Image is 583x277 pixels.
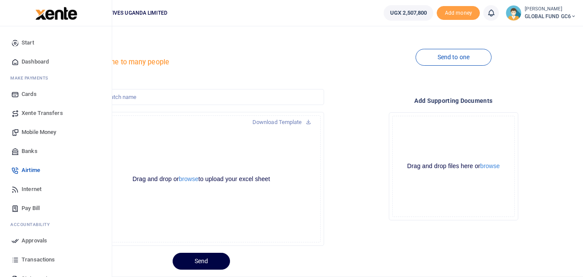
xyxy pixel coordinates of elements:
[7,71,105,85] li: M
[506,5,521,21] img: profile-user
[525,6,576,13] small: [PERSON_NAME]
[22,57,49,66] span: Dashboard
[7,85,105,104] a: Cards
[437,6,480,20] span: Add money
[7,104,105,123] a: Xente Transfers
[506,5,576,21] a: profile-user [PERSON_NAME] GLOBAL FUND GC6
[437,6,480,20] li: Toup your wallet
[22,128,56,137] span: Mobile Money
[389,112,518,220] div: File Uploader
[17,221,50,228] span: countability
[7,161,105,180] a: Airtime
[22,255,55,264] span: Transactions
[173,253,230,270] button: Send
[35,10,77,16] a: logo-small logo-large logo-large
[7,142,105,161] a: Banks
[22,185,41,194] span: Internet
[22,166,40,175] span: Airtime
[79,89,324,105] input: Create a batch name
[393,162,514,170] div: Drag and drop files here or
[7,52,105,71] a: Dashboard
[22,90,37,99] span: Cards
[380,5,437,21] li: Wallet ballance
[384,5,433,21] a: UGX 2,507,800
[7,123,105,142] a: Mobile Money
[15,75,48,81] span: ake Payments
[79,112,324,246] div: File Uploader
[7,33,105,52] a: Start
[35,7,77,20] img: logo-large
[416,49,492,66] a: Send to one
[525,13,576,20] span: GLOBAL FUND GC6
[22,109,63,118] span: Xente Transfers
[480,163,500,169] button: browse
[437,9,480,16] a: Add money
[79,58,324,67] h5: Send airtime to many people
[7,231,105,250] a: Approvals
[22,204,40,213] span: Pay Bill
[7,199,105,218] a: Pay Bill
[179,176,199,182] button: browse
[22,236,47,245] span: Approvals
[82,175,320,183] div: Drag and drop or to upload your excel sheet
[22,147,38,156] span: Banks
[331,96,576,105] h4: Add supporting Documents
[390,9,427,17] span: UGX 2,507,800
[7,250,105,269] a: Transactions
[7,218,105,231] li: Ac
[246,115,318,129] a: Download Template
[79,44,324,54] h4: Airtime
[7,180,105,199] a: Internet
[22,38,34,47] span: Start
